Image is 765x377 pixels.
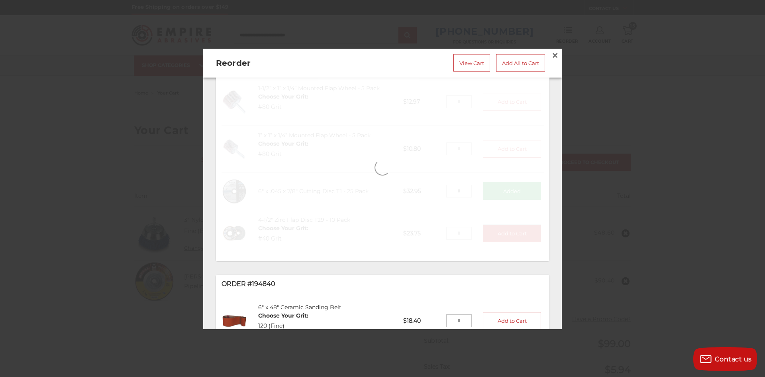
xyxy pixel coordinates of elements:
button: Contact us [693,347,757,371]
p: $18.40 [398,311,446,331]
a: Add All to Cart [496,54,545,71]
h2: Reorder [216,57,347,69]
a: View Cart [453,54,490,71]
button: Add to Cart [483,312,541,330]
dt: Choose Your Grit: [258,312,308,320]
span: × [551,47,559,63]
a: 6" x 48" Ceramic Sanding Belt [258,304,341,311]
a: Close [549,49,561,61]
img: 6 [222,308,247,334]
dd: 120 (Fine) [258,322,308,330]
span: Contact us [715,355,752,363]
p: Order #194840 [222,279,544,289]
